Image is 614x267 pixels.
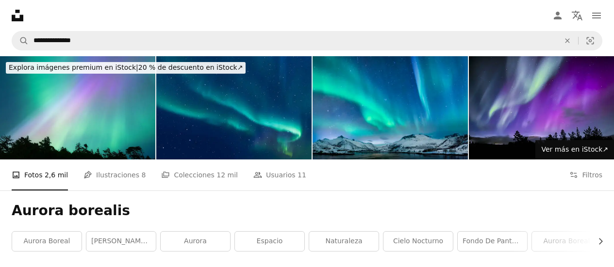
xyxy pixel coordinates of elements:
[12,31,602,50] form: Encuentra imágenes en todo el sitio
[535,140,614,159] a: Ver más en iStock↗
[548,6,567,25] a: Iniciar sesión / Registrarse
[161,159,238,190] a: Colecciones 12 mil
[557,31,578,50] button: Borrar
[532,232,601,251] a: Aurora boreal
[309,232,379,251] a: naturaleza
[458,232,527,251] a: fondo de pantalla
[12,232,82,251] a: aurora boreal
[156,56,312,159] img: Aurora boreal en el cielo - Tromso, Noruega
[12,31,29,50] button: Buscar en Unsplash
[235,232,304,251] a: espacio
[579,31,602,50] button: Búsqueda visual
[298,170,306,180] span: 11
[567,6,587,25] button: Idioma
[12,10,23,21] a: Inicio — Unsplash
[587,6,606,25] button: Menú
[592,232,602,251] button: desplazar lista a la derecha
[161,232,230,251] a: aurora
[141,170,146,180] span: 8
[12,202,602,220] h1: Aurora borealis
[83,159,146,190] a: Ilustraciones 8
[313,56,468,159] img: Aurora boreal en el cielo oscuro de la noche sobre las montañas nevadas en el Lofoten
[569,159,602,190] button: Filtros
[383,232,453,251] a: cielo nocturno
[9,63,138,71] span: Explora imágenes premium en iStock |
[216,170,238,180] span: 12 mil
[541,145,608,153] span: Ver más en iStock ↗
[9,63,243,71] span: 20 % de descuento en iStock ↗
[253,159,306,190] a: Usuarios 11
[86,232,156,251] a: [PERSON_NAME][GEOGRAPHIC_DATA]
